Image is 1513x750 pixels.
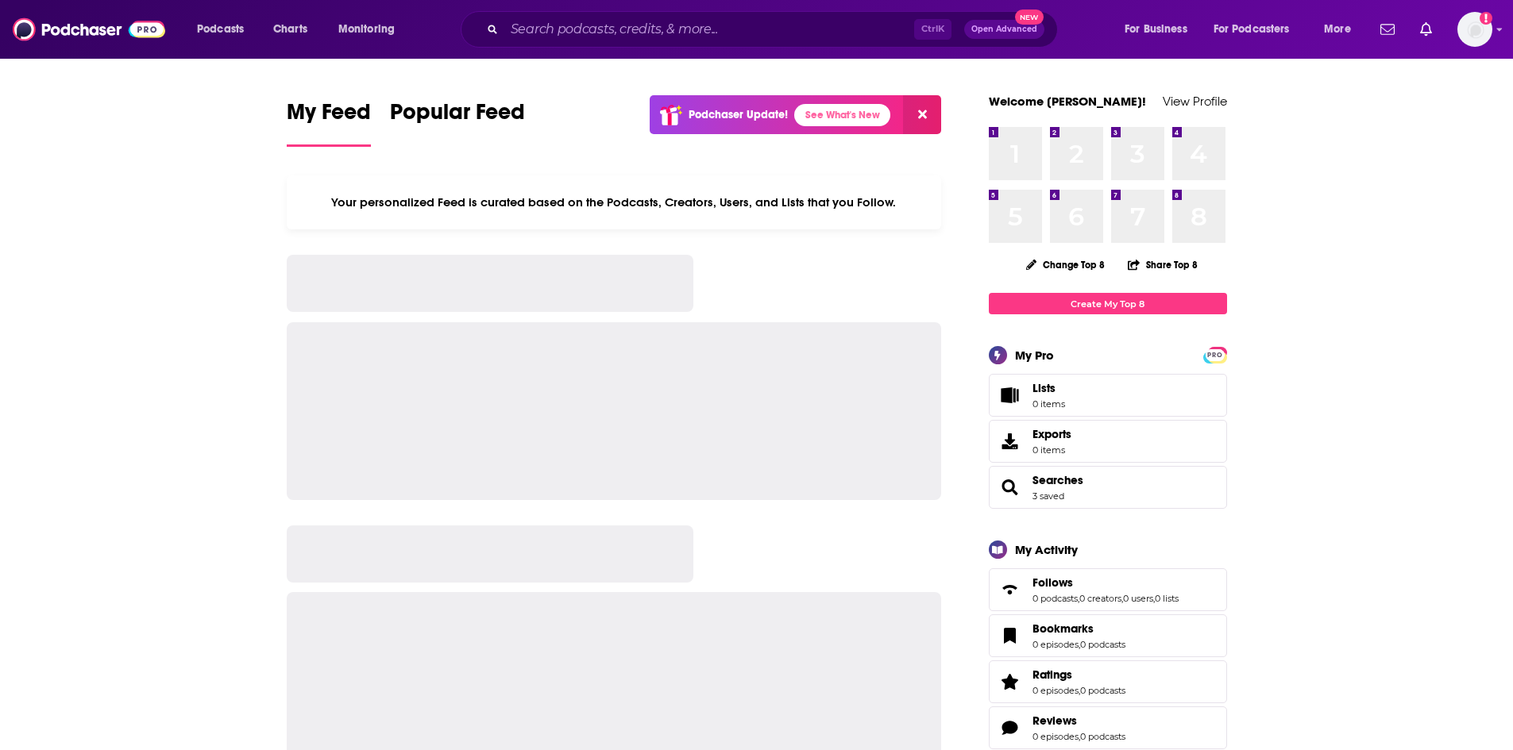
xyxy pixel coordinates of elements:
a: 0 users [1123,593,1153,604]
a: See What's New [794,104,890,126]
span: More [1324,18,1351,40]
div: My Pro [1015,348,1054,363]
a: 0 creators [1079,593,1121,604]
span: , [1079,639,1080,650]
span: 0 items [1032,398,1065,410]
button: open menu [1313,17,1371,42]
span: , [1079,731,1080,742]
span: Searches [989,466,1227,509]
a: 0 lists [1155,593,1179,604]
span: , [1121,593,1123,604]
span: 0 items [1032,444,1071,456]
button: Show profile menu [1457,12,1492,47]
a: View Profile [1163,94,1227,109]
a: 0 episodes [1032,685,1079,696]
span: Lists [1032,381,1056,395]
span: , [1153,593,1155,604]
a: Charts [263,17,317,42]
a: My Feed [287,98,371,147]
span: Follows [989,568,1227,611]
a: Show notifications dropdown [1374,16,1401,43]
span: Ratings [989,660,1227,703]
svg: Add a profile image [1480,12,1492,25]
a: 0 podcasts [1080,639,1125,650]
span: Monitoring [338,18,395,40]
span: My Feed [287,98,371,135]
span: For Business [1125,18,1187,40]
span: , [1079,685,1080,696]
button: open menu [1203,17,1313,42]
a: 0 podcasts [1080,731,1125,742]
img: User Profile [1457,12,1492,47]
span: Bookmarks [989,614,1227,657]
a: 0 podcasts [1080,685,1125,696]
img: Podchaser - Follow, Share and Rate Podcasts [13,14,165,44]
span: Open Advanced [971,25,1037,33]
a: Searches [1032,473,1083,487]
span: Follows [1032,575,1073,590]
a: Exports [989,420,1227,463]
span: Lists [1032,381,1065,395]
span: Exports [1032,427,1071,441]
a: Welcome [PERSON_NAME]! [989,94,1146,109]
button: open menu [186,17,264,42]
button: Share Top 8 [1127,249,1198,280]
button: Open AdvancedNew [964,20,1044,39]
button: Change Top 8 [1017,255,1115,275]
span: Exports [994,430,1026,452]
a: Bookmarks [1032,621,1125,636]
a: 0 episodes [1032,639,1079,650]
div: Search podcasts, credits, & more... [476,11,1073,48]
span: Ctrl K [914,19,951,40]
span: New [1015,10,1044,25]
a: Reviews [1032,713,1125,728]
a: Ratings [994,671,1026,693]
span: , [1078,593,1079,604]
a: Follows [994,579,1026,601]
a: 3 saved [1032,490,1064,502]
p: Podchaser Update! [689,108,788,121]
a: Popular Feed [390,98,525,147]
span: Lists [994,384,1026,406]
a: Reviews [994,717,1026,739]
span: Popular Feed [390,98,525,135]
a: Searches [994,476,1026,498]
span: Reviews [1032,713,1077,728]
a: 0 episodes [1032,731,1079,742]
a: Create My Top 8 [989,293,1227,314]
span: PRO [1206,349,1225,361]
a: Bookmarks [994,625,1026,647]
div: Your personalized Feed is curated based on the Podcasts, Creators, Users, and Lists that you Follow. [287,175,942,229]
a: Follows [1032,575,1179,590]
span: Podcasts [197,18,244,40]
a: Lists [989,374,1227,417]
span: Bookmarks [1032,621,1094,636]
div: My Activity [1015,542,1078,557]
span: Logged in as ClarissaGuerrero [1457,12,1492,47]
a: Show notifications dropdown [1414,16,1438,43]
a: Ratings [1032,667,1125,682]
span: Reviews [989,706,1227,749]
input: Search podcasts, credits, & more... [504,17,914,42]
span: Charts [273,18,307,40]
a: PRO [1206,348,1225,360]
span: For Podcasters [1214,18,1290,40]
span: Ratings [1032,667,1072,682]
button: open menu [1114,17,1207,42]
a: 0 podcasts [1032,593,1078,604]
button: open menu [327,17,415,42]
